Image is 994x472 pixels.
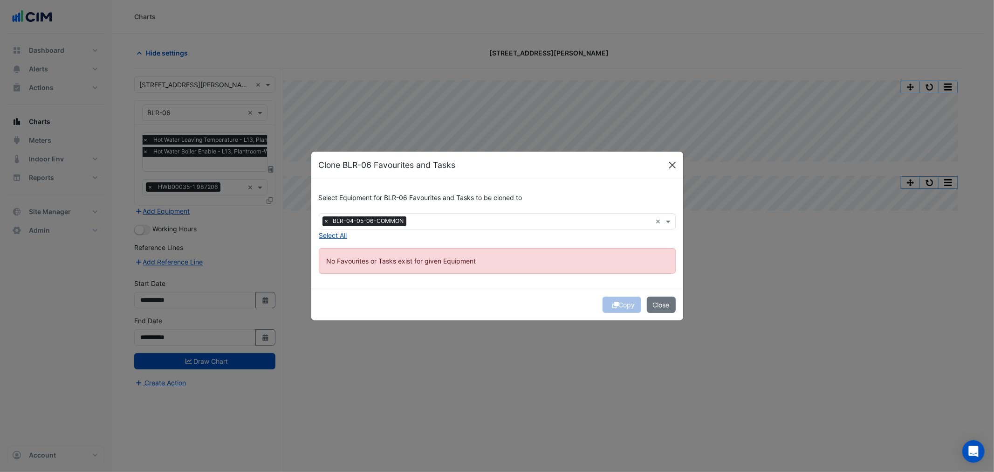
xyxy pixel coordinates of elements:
[665,158,679,172] button: Close
[319,194,676,202] h6: Select Equipment for BLR-06 Favourites and Tasks to be cloned to
[319,230,348,241] button: Select All
[962,440,985,463] div: Open Intercom Messenger
[322,216,331,226] span: ×
[319,248,676,274] ngb-alert: No Favourites or Tasks exist for given Equipment
[331,216,406,226] span: BLR-04-05-06-COMMON
[656,216,664,226] span: Clear
[319,159,456,171] h5: Clone BLR-06 Favourites and Tasks
[647,297,676,313] button: Close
